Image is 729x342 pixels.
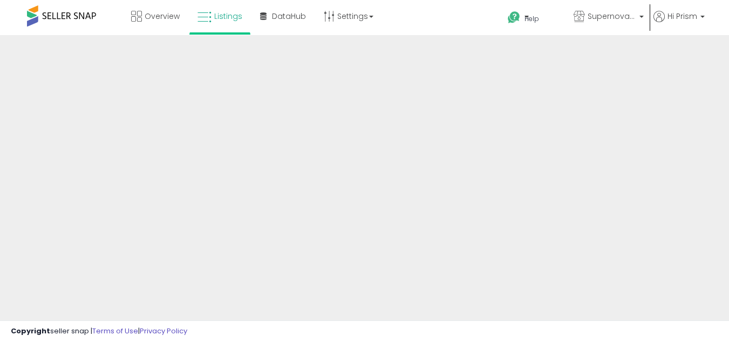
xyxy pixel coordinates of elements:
[272,11,306,22] span: DataHub
[524,14,539,23] span: Help
[588,11,636,22] span: Supernova Co.
[499,3,564,35] a: Help
[140,326,187,336] a: Privacy Policy
[507,11,521,24] i: Get Help
[145,11,180,22] span: Overview
[11,326,50,336] strong: Copyright
[214,11,242,22] span: Listings
[92,326,138,336] a: Terms of Use
[653,11,705,35] a: Hi Prism
[667,11,697,22] span: Hi Prism
[11,326,187,337] div: seller snap | |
